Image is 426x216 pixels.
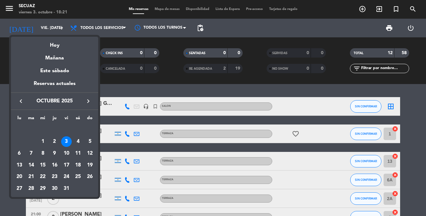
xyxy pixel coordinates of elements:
[13,159,25,171] td: 13 de octubre de 2025
[26,148,36,159] div: 7
[61,159,72,171] td: 17 de octubre de 2025
[61,171,72,183] td: 24 de octubre de 2025
[49,160,60,171] div: 16
[37,172,48,182] div: 22
[73,136,83,147] div: 4
[13,124,96,136] td: OCT.
[73,160,83,171] div: 18
[37,148,49,159] td: 8 de octubre de 2025
[61,183,72,194] div: 31
[13,183,25,195] td: 27 de octubre de 2025
[61,172,72,182] div: 24
[14,172,25,182] div: 20
[14,160,25,171] div: 13
[25,183,37,195] td: 28 de octubre de 2025
[13,171,25,183] td: 20 de octubre de 2025
[84,159,96,171] td: 19 de octubre de 2025
[14,183,25,194] div: 27
[37,160,48,171] div: 15
[85,160,95,171] div: 19
[61,148,72,159] td: 10 de octubre de 2025
[84,148,96,159] td: 12 de octubre de 2025
[25,148,37,159] td: 7 de octubre de 2025
[37,148,48,159] div: 8
[49,115,61,124] th: jueves
[49,171,61,183] td: 23 de octubre de 2025
[73,148,83,159] div: 11
[13,115,25,124] th: lunes
[72,159,84,171] td: 18 de octubre de 2025
[49,148,61,159] td: 9 de octubre de 2025
[37,183,49,195] td: 29 de octubre de 2025
[72,148,84,159] td: 11 de octubre de 2025
[11,49,98,62] div: Mañana
[85,97,92,105] i: keyboard_arrow_right
[26,160,36,171] div: 14
[61,148,72,159] div: 10
[83,97,94,105] button: keyboard_arrow_right
[49,159,61,171] td: 16 de octubre de 2025
[11,62,98,80] div: Este sábado
[25,159,37,171] td: 14 de octubre de 2025
[61,183,72,195] td: 31 de octubre de 2025
[72,136,84,148] td: 4 de octubre de 2025
[13,148,25,159] td: 6 de octubre de 2025
[61,160,72,171] div: 17
[73,172,83,182] div: 25
[61,136,72,147] div: 3
[49,136,60,147] div: 2
[49,136,61,148] td: 2 de octubre de 2025
[85,172,95,182] div: 26
[72,115,84,124] th: sábado
[37,159,49,171] td: 15 de octubre de 2025
[37,183,48,194] div: 29
[11,80,98,92] div: Reservas actuales
[25,171,37,183] td: 21 de octubre de 2025
[49,172,60,182] div: 23
[14,148,25,159] div: 6
[11,37,98,49] div: Hoy
[84,171,96,183] td: 26 de octubre de 2025
[26,172,36,182] div: 21
[49,148,60,159] div: 9
[85,148,95,159] div: 12
[61,136,72,148] td: 3 de octubre de 2025
[37,136,49,148] td: 1 de octubre de 2025
[26,183,36,194] div: 28
[27,97,83,105] span: octubre 2025
[15,97,27,105] button: keyboard_arrow_left
[37,115,49,124] th: miércoles
[61,115,72,124] th: viernes
[84,136,96,148] td: 5 de octubre de 2025
[49,183,61,195] td: 30 de octubre de 2025
[37,171,49,183] td: 22 de octubre de 2025
[37,136,48,147] div: 1
[25,115,37,124] th: martes
[72,171,84,183] td: 25 de octubre de 2025
[17,97,25,105] i: keyboard_arrow_left
[84,115,96,124] th: domingo
[49,183,60,194] div: 30
[85,136,95,147] div: 5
